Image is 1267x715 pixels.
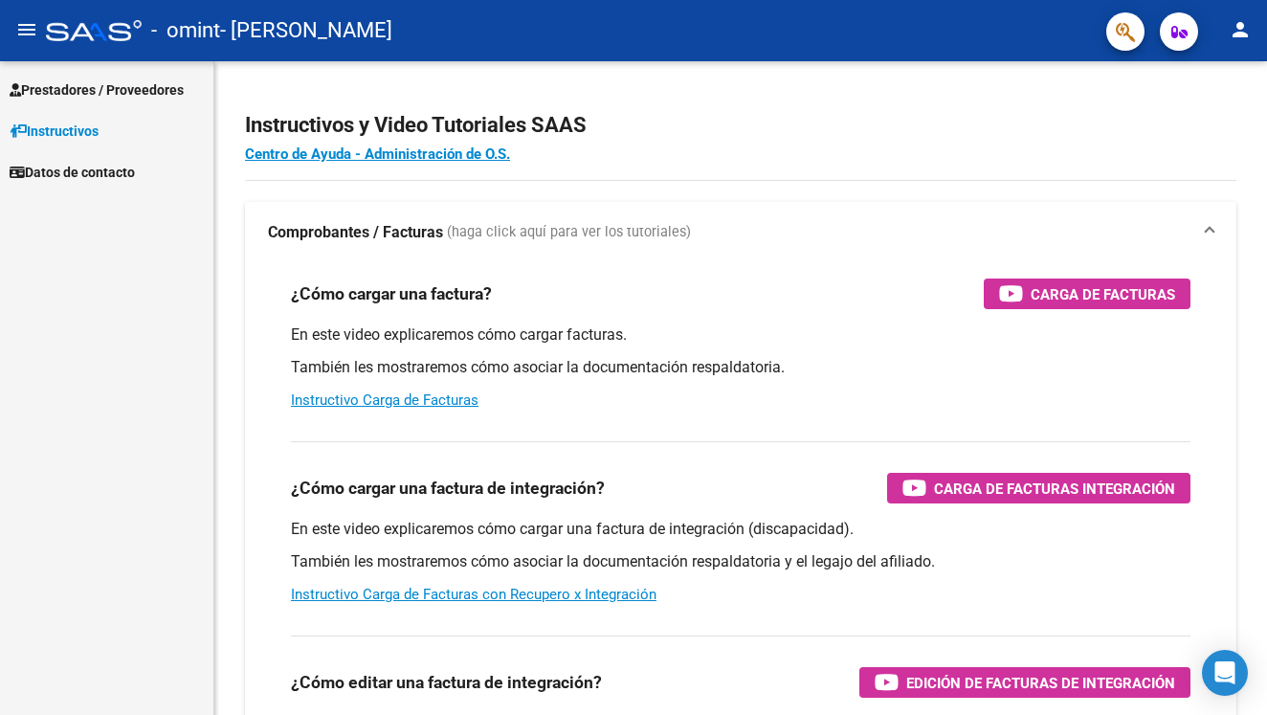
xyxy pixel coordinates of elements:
[291,391,478,409] a: Instructivo Carga de Facturas
[10,162,135,183] span: Datos de contacto
[268,222,443,243] strong: Comprobantes / Facturas
[15,18,38,41] mat-icon: menu
[291,280,492,307] h3: ¿Cómo cargar una factura?
[1202,650,1248,696] div: Open Intercom Messenger
[291,551,1190,572] p: También les mostraremos cómo asociar la documentación respaldatoria y el legajo del afiliado.
[10,121,99,142] span: Instructivos
[291,475,605,502] h3: ¿Cómo cargar una factura de integración?
[291,669,602,696] h3: ¿Cómo editar una factura de integración?
[291,357,1190,378] p: También les mostraremos cómo asociar la documentación respaldatoria.
[447,222,691,243] span: (haga click aquí para ver los tutoriales)
[245,145,510,163] a: Centro de Ayuda - Administración de O.S.
[887,473,1190,503] button: Carga de Facturas Integración
[934,477,1175,501] span: Carga de Facturas Integración
[151,10,220,52] span: - omint
[10,79,184,101] span: Prestadores / Proveedores
[291,324,1190,346] p: En este video explicaremos cómo cargar facturas.
[245,107,1236,144] h2: Instructivos y Video Tutoriales SAAS
[245,202,1236,263] mat-expansion-panel-header: Comprobantes / Facturas (haga click aquí para ver los tutoriales)
[1229,18,1252,41] mat-icon: person
[859,667,1190,698] button: Edición de Facturas de integración
[291,519,1190,540] p: En este video explicaremos cómo cargar una factura de integración (discapacidad).
[220,10,392,52] span: - [PERSON_NAME]
[984,279,1190,309] button: Carga de Facturas
[906,671,1175,695] span: Edición de Facturas de integración
[1031,282,1175,306] span: Carga de Facturas
[291,586,656,603] a: Instructivo Carga de Facturas con Recupero x Integración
